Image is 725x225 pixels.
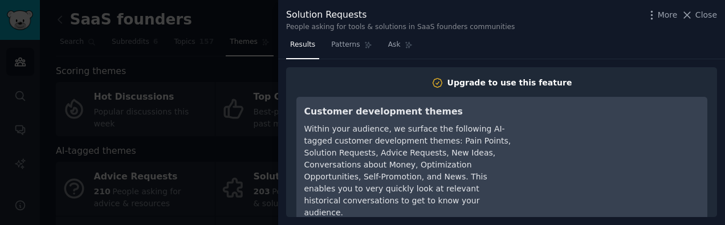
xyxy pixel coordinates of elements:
[286,36,319,59] a: Results
[447,77,572,89] div: Upgrade to use this feature
[286,22,515,32] div: People asking for tools & solutions in SaaS founders communities
[327,36,376,59] a: Patterns
[304,123,512,219] div: Within your audience, we surface the following AI-tagged customer development themes: Pain Points...
[695,9,717,21] span: Close
[304,105,512,119] h3: Customer development themes
[646,9,678,21] button: More
[286,8,515,22] div: Solution Requests
[388,40,401,50] span: Ask
[528,105,699,190] iframe: YouTube video player
[658,9,678,21] span: More
[331,40,360,50] span: Patterns
[384,36,417,59] a: Ask
[681,9,717,21] button: Close
[290,40,315,50] span: Results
